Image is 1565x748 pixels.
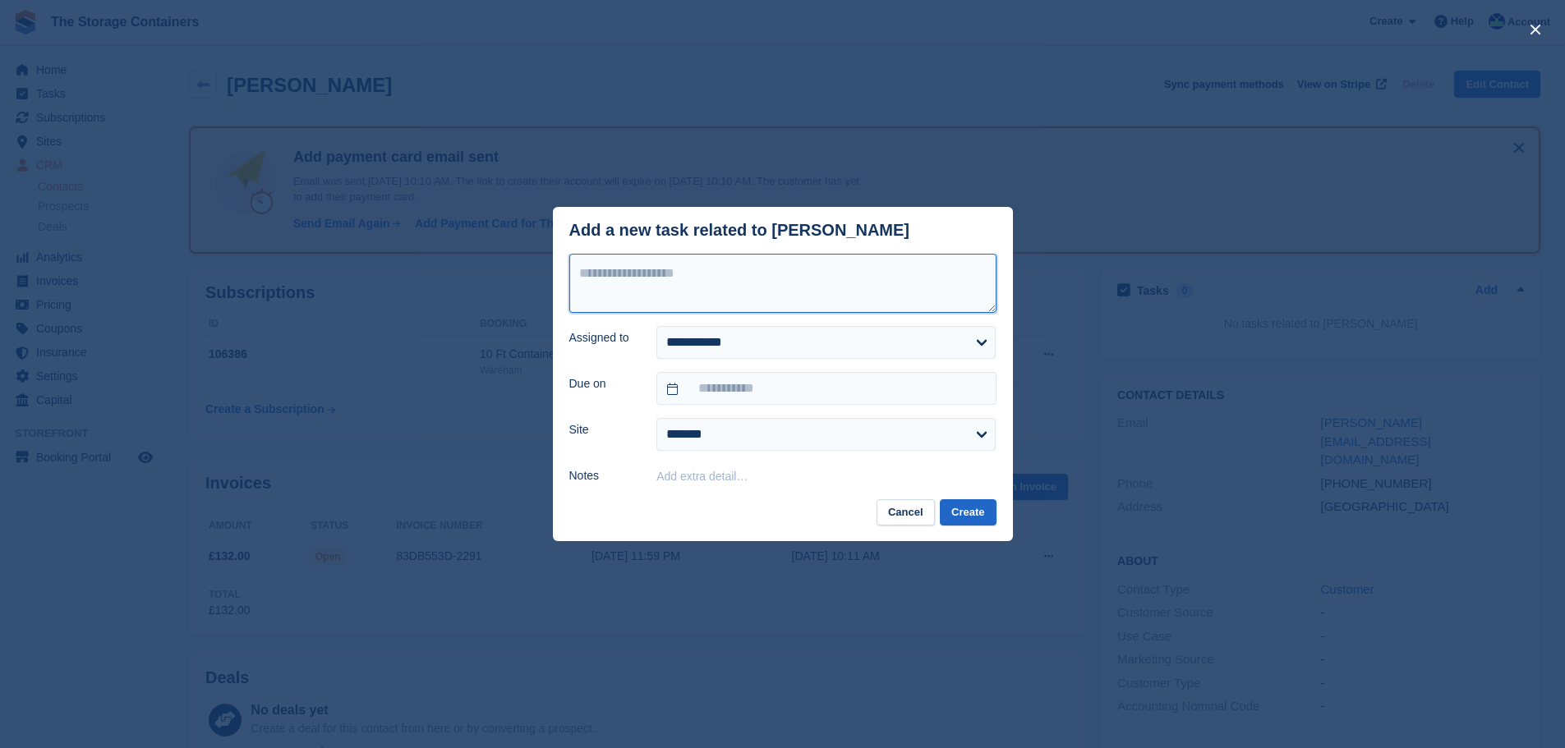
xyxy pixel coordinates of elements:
[877,499,935,526] button: Cancel
[656,470,748,483] button: Add extra detail…
[569,221,910,240] div: Add a new task related to [PERSON_NAME]
[569,329,638,346] label: Assigned to
[940,499,996,526] button: Create
[569,421,638,438] label: Site
[569,467,638,484] label: Notes
[569,375,638,392] label: Due on
[1522,16,1549,43] button: close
